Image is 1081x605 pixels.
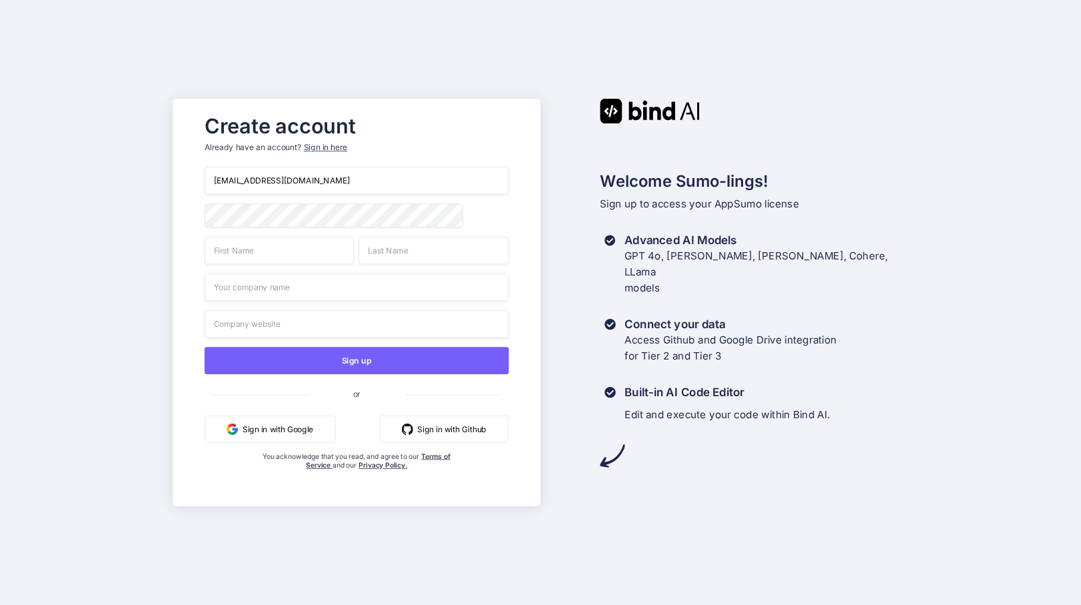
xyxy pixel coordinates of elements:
[600,444,624,468] img: arrow
[205,142,509,153] p: Already have an account?
[600,196,908,212] p: Sign up to access your AppSumo license
[402,424,413,435] img: github
[624,233,908,249] h3: Advanced AI Models
[205,117,509,135] h2: Create account
[205,310,509,338] input: Company website
[624,248,908,295] p: GPT 4o, [PERSON_NAME], [PERSON_NAME], Cohere, LLama models
[205,347,509,374] button: Sign up
[600,99,700,123] img: Bind AI logo
[227,424,238,435] img: google
[625,384,830,400] h3: Built-in AI Code Editor
[205,236,355,264] input: First Name
[205,416,335,443] button: Sign in with Google
[625,316,837,332] h3: Connect your data
[306,452,451,469] a: Terms of Service
[205,273,509,301] input: Your company name
[359,236,509,264] input: Last Name
[308,380,406,408] span: or
[625,407,830,423] p: Edit and execute your code within Bind AI.
[380,416,509,443] button: Sign in with Github
[304,142,347,153] div: Sign in here
[359,461,407,470] a: Privacy Policy.
[255,452,458,497] div: You acknowledge that you read, and agree to our and our
[625,332,837,364] p: Access Github and Google Drive integration for Tier 2 and Tier 3
[205,167,509,195] input: Email
[600,169,908,193] h2: Welcome Sumo-lings!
